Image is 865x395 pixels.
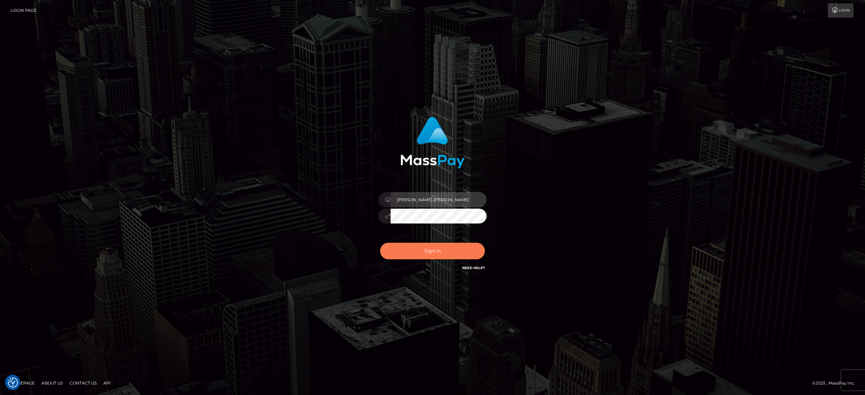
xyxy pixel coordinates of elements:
img: Revisit consent button [8,377,18,388]
img: MassPay Login [400,117,465,168]
a: Homepage [7,378,38,388]
button: Consent Preferences [8,377,18,388]
a: Contact Us [67,378,99,388]
div: © 2025 , MassPay Inc. [812,379,860,387]
a: About Us [39,378,66,388]
a: Need Help? [462,266,485,270]
a: Login Page [10,3,36,18]
a: Login [828,3,854,18]
input: Username... [391,192,487,207]
button: Sign in [380,243,485,259]
a: API [101,378,114,388]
